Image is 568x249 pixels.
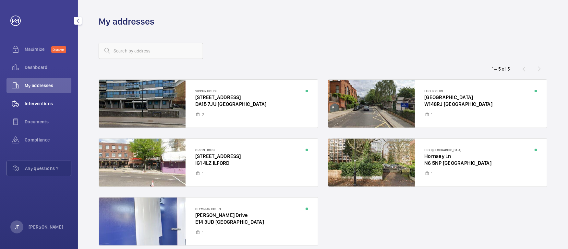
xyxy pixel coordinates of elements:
div: 1 – 5 of 5 [492,66,510,72]
span: Dashboard [25,64,71,71]
span: Documents [25,119,71,125]
span: Discover [51,46,66,53]
p: [PERSON_NAME] [29,224,64,230]
input: Search by address [99,43,203,59]
h1: My addresses [99,16,154,28]
span: Maximize [25,46,51,52]
span: My addresses [25,82,71,89]
p: JT [15,224,19,230]
span: Interventions [25,100,71,107]
span: Compliance [25,137,71,143]
span: Any questions ? [25,165,71,172]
